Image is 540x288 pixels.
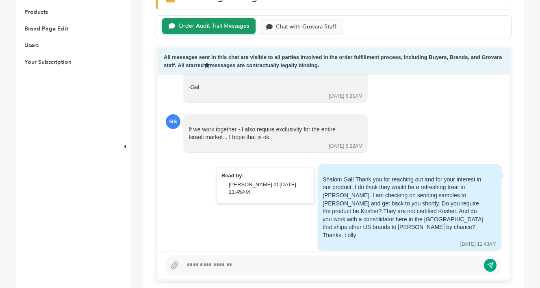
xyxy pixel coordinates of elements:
[329,93,362,100] div: [DATE] 9:21AM
[24,8,48,16] a: Products
[24,58,72,66] a: Your Subscription
[460,241,497,248] div: [DATE] 11:43AM
[178,23,249,30] div: Order Audit Trail Messages
[329,143,362,150] div: [DATE] 9:22AM
[24,25,68,33] a: Brand Page Edit
[189,126,351,142] div: If we work together - I also require exclusivity for the entire Israeli market... I hope that is ok.
[276,24,336,31] div: Chat with Grovara Staff
[158,48,510,74] div: All messages sent in this chat are visible to all parties involved in the order fulfillment proce...
[221,172,244,179] strong: Read by:
[166,114,180,129] div: GS
[189,83,351,92] div: -Gal
[323,176,485,240] div: Shalom Gal! Thank you for reaching out and for your interest in our product. I do think they woul...
[229,181,310,196] div: [PERSON_NAME] at [DATE] 11:45AM
[24,41,39,49] a: Users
